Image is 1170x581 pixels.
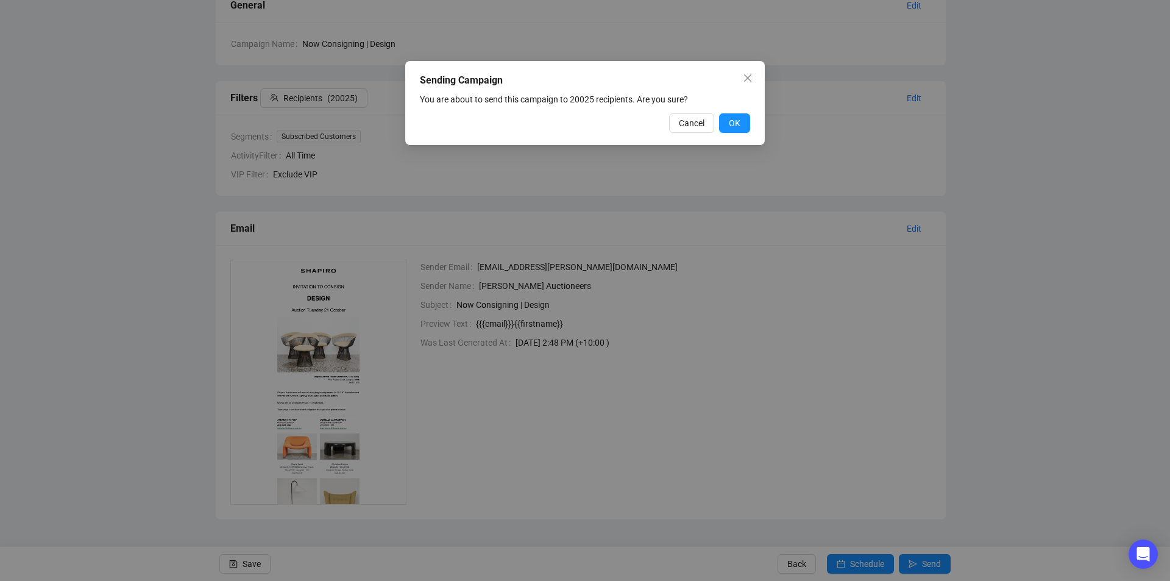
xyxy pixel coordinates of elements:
span: close [743,73,753,83]
span: OK [729,116,740,130]
button: OK [719,113,750,133]
span: Cancel [679,116,704,130]
div: Sending Campaign [420,73,750,88]
div: You are about to send this campaign to 20025 recipients. Are you sure? [420,93,750,106]
div: Open Intercom Messenger [1129,540,1158,569]
button: Close [738,68,757,88]
button: Cancel [669,113,714,133]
